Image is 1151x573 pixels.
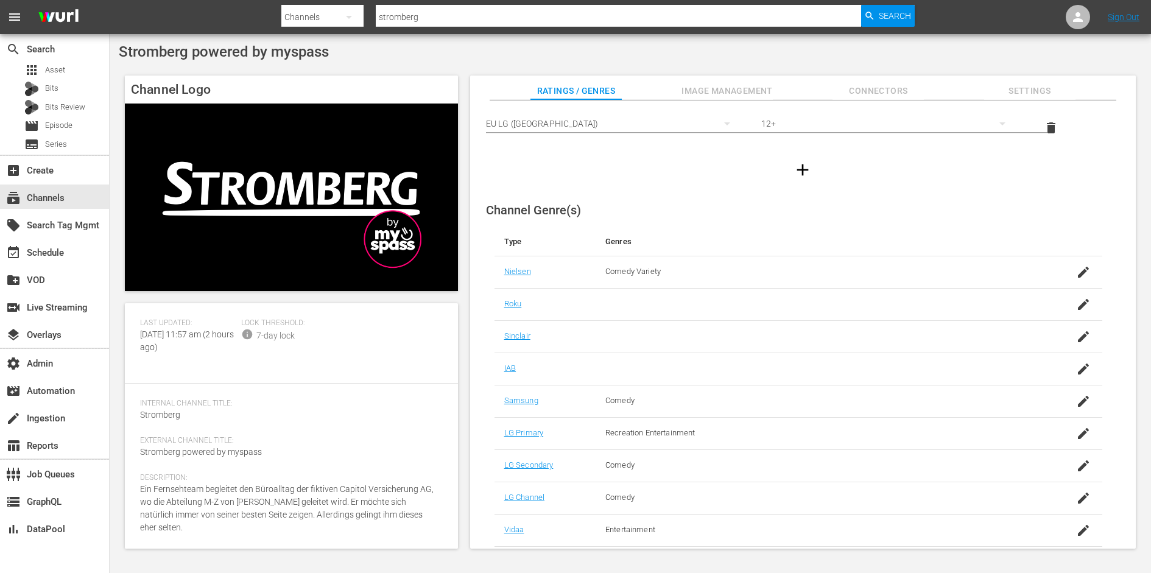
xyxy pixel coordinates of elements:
span: Schedule [6,245,21,260]
span: Episode [24,119,39,133]
a: Roku [504,299,522,308]
span: Live Streaming [6,300,21,315]
span: Stromberg powered by myspass [140,447,262,457]
span: Internal Channel Title: [140,399,437,409]
span: GraphQL [6,494,21,509]
div: 12+ [761,107,1017,141]
span: Lock Threshold: [241,318,336,328]
span: Reports [6,438,21,453]
span: VOD [6,273,21,287]
span: External Channel Title: [140,436,437,446]
span: Search [6,42,21,57]
span: Image Management [681,83,773,99]
div: 7-day lock [256,329,295,342]
span: menu [7,10,22,24]
span: Create [6,163,21,178]
span: Settings [984,83,1075,99]
span: Overlays [6,328,21,342]
span: Job Queues [6,467,21,482]
span: Asset [24,63,39,77]
span: Search [879,5,911,27]
img: Stromberg powered by myspass [125,104,458,291]
span: [DATE] 11:57 am (2 hours ago) [140,329,234,352]
span: Connectors [832,83,924,99]
span: Series [45,138,67,150]
span: info [241,328,253,340]
span: Stromberg [140,410,180,420]
span: Search Tag Mgmt [6,218,21,233]
a: Nielsen [504,267,531,276]
div: EU LG ([GEOGRAPHIC_DATA]) [486,107,742,141]
span: Ratings / Genres [530,83,622,99]
span: Last Updated: [140,318,235,328]
span: Automation [6,384,21,398]
button: delete [1037,113,1066,142]
span: DataPool [6,522,21,536]
th: Type [495,227,596,256]
a: Sinclair [504,331,530,340]
span: Channels [6,191,21,205]
span: Ein Fernsehteam begleitet den Büroalltag der fiktiven Capitol Versicherung AG, wo die Abteilung M... [140,484,434,532]
span: delete [1044,121,1058,135]
button: Search [861,5,915,27]
h4: Channel Logo [125,76,458,104]
div: Bits [24,82,39,96]
div: Bits Review [24,100,39,114]
span: Series [24,137,39,152]
span: Ingestion [6,411,21,426]
a: LG Secondary [504,460,554,469]
a: Sign Out [1108,12,1139,22]
span: Episode [45,119,72,132]
a: LG Channel [504,493,544,502]
span: Admin [6,356,21,371]
span: Asset [45,64,65,76]
th: Genres [596,227,1035,256]
a: Vidaa [504,525,524,534]
a: Samsung [504,396,538,405]
span: Description: [140,473,437,483]
span: Stromberg powered by myspass [119,43,329,60]
img: ans4CAIJ8jUAAAAAAAAAAAAAAAAAAAAAAAAgQb4GAAAAAAAAAAAAAAAAAAAAAAAAJMjXAAAAAAAAAAAAAAAAAAAAAAAAgAT5G... [29,3,88,32]
span: Channel Genre(s) [486,203,581,217]
span: Bits [45,82,58,94]
a: IAB [504,364,516,373]
span: Bits Review [45,101,85,113]
a: LG Primary [504,428,543,437]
